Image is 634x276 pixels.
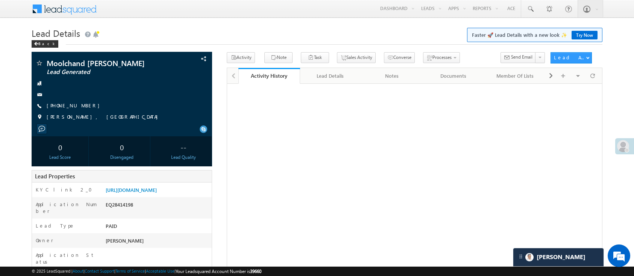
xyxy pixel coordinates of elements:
img: Carter [525,253,534,261]
a: Lead Details [300,68,362,84]
button: Lead Actions [551,52,592,63]
a: Notes [361,68,423,84]
div: Back [32,40,58,48]
label: Owner [36,237,53,244]
div: Lead Quality [157,154,210,161]
div: 0 [33,140,86,154]
a: Back [32,40,62,46]
div: Activity History [244,72,294,79]
div: 0 [95,140,148,154]
button: Task [301,52,329,63]
span: 39660 [250,268,261,274]
div: -- [157,140,210,154]
img: carter-drag [518,253,524,259]
div: Lead Score [33,154,86,161]
button: Sales Activity [337,52,376,63]
button: Processes [423,52,460,63]
span: Faster 🚀 Lead Details with a new look ✨ [472,31,598,39]
span: Carter [537,253,585,261]
div: PAID [104,222,212,233]
a: [URL][DOMAIN_NAME] [106,187,157,193]
a: Try Now [572,31,598,39]
div: Notes [367,71,416,80]
span: Lead Generated [47,68,159,76]
span: [PERSON_NAME] [106,237,144,244]
div: Lead Actions [554,54,586,61]
span: Send Email [511,54,532,60]
label: Application Number [36,201,97,214]
label: Lead Type [36,222,75,229]
div: Disengaged [95,154,148,161]
div: Documents [429,71,478,80]
button: Converse [384,52,415,63]
label: KYC link 2_0 [36,186,97,193]
span: [PERSON_NAME], [GEOGRAPHIC_DATA] [47,113,162,121]
a: [PHONE_NUMBER] [47,102,103,109]
button: Send Email [501,52,536,63]
a: Documents [423,68,485,84]
span: Processes [432,54,452,60]
a: Member Of Lists [484,68,546,84]
span: Moolchand [PERSON_NAME] [47,59,159,67]
div: carter-dragCarter[PERSON_NAME] [513,248,604,267]
a: Contact Support [85,268,114,273]
div: EQ28414198 [104,201,212,211]
a: About [73,268,83,273]
div: Member Of Lists [490,71,539,80]
span: © 2025 LeadSquared | | | | | [32,268,261,275]
a: Activity History [238,68,300,84]
a: Terms of Service [115,268,145,273]
span: Your Leadsquared Account Number is [176,268,261,274]
span: Lead Details [32,27,80,39]
span: Lead Properties [35,172,75,180]
label: Application Status [36,252,97,265]
div: Lead Details [306,71,355,80]
a: Acceptable Use [146,268,174,273]
button: Note [264,52,293,63]
button: Activity [227,52,255,63]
